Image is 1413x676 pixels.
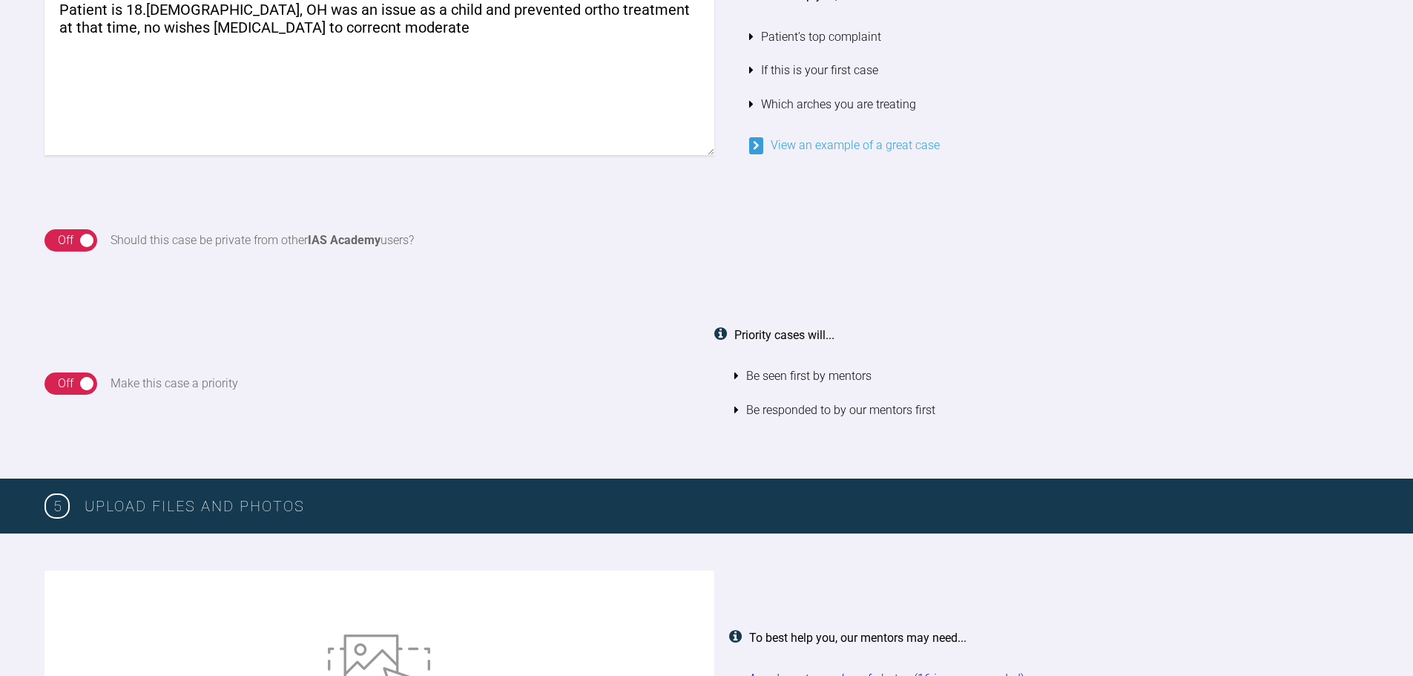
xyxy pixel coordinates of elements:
li: If this is your first case [749,53,1369,88]
li: Patient's top complaint [749,20,1369,54]
a: View an example of a great case [749,138,940,152]
li: Be seen first by mentors [734,359,1369,393]
div: Off [58,374,73,393]
div: Should this case be private from other users? [111,231,414,250]
strong: To best help you, our mentors may need... [749,631,966,645]
div: Make this case a priority [111,374,238,393]
li: Which arches you are treating [749,88,1369,122]
strong: Priority cases will... [734,328,834,342]
strong: IAS Academy [308,233,381,247]
li: Be responded to by our mentors first [734,393,1369,427]
h3: Upload Files and Photos [85,494,1368,518]
span: 5 [45,493,70,519]
div: Off [58,231,73,250]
